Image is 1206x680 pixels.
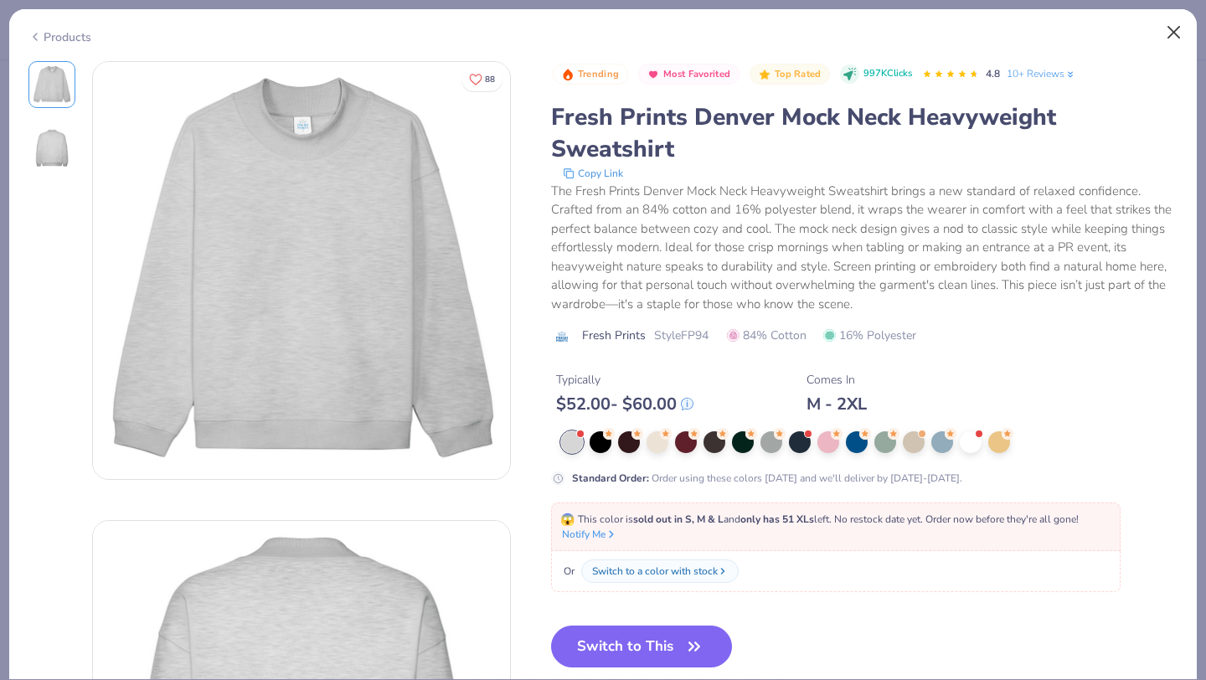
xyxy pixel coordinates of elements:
span: 😱 [560,512,575,528]
button: Switch to a color with stock [581,559,739,583]
div: The Fresh Prints Denver Mock Neck Heavyweight Sweatshirt brings a new standard of relaxed confide... [551,182,1178,314]
strong: Standard Order : [572,471,649,485]
div: Switch to a color with stock [592,564,718,579]
button: Notify Me [562,527,617,542]
span: 16% Polyester [823,327,916,344]
span: 4.8 [986,67,1000,80]
img: Trending sort [561,68,575,81]
img: Back [32,128,72,168]
img: Front [32,64,72,105]
img: Most Favorited sort [647,68,660,81]
span: Or [560,564,575,579]
div: M - 2XL [807,394,867,415]
span: 84% Cotton [727,327,807,344]
span: 88 [485,75,495,84]
div: Order using these colors [DATE] and we'll deliver by [DATE]-[DATE]. [572,471,962,486]
strong: only has 51 XLs [740,513,814,526]
div: 4.8 Stars [922,61,979,88]
button: Badge Button [750,64,830,85]
div: Products [28,28,91,46]
span: Style FP94 [654,327,709,344]
div: Typically [556,371,693,389]
div: $ 52.00 - $ 60.00 [556,394,693,415]
a: 10+ Reviews [1007,66,1076,81]
span: 997K Clicks [863,67,912,81]
button: Badge Button [553,64,628,85]
span: Most Favorited [663,70,730,79]
span: Top Rated [775,70,822,79]
span: Trending [578,70,619,79]
button: Switch to This [551,626,733,667]
img: Top Rated sort [758,68,771,81]
div: Fresh Prints Denver Mock Neck Heavyweight Sweatshirt [551,101,1178,165]
button: Like [461,67,502,91]
img: Front [93,62,510,479]
span: Fresh Prints [582,327,646,344]
img: brand logo [551,330,574,343]
div: Comes In [807,371,867,389]
span: This color is and left. No restock date yet. Order now before they're all gone! [560,513,1079,526]
button: copy to clipboard [558,165,628,182]
button: Close [1158,17,1190,49]
strong: sold out in S, M & L [633,513,724,526]
button: Badge Button [638,64,740,85]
